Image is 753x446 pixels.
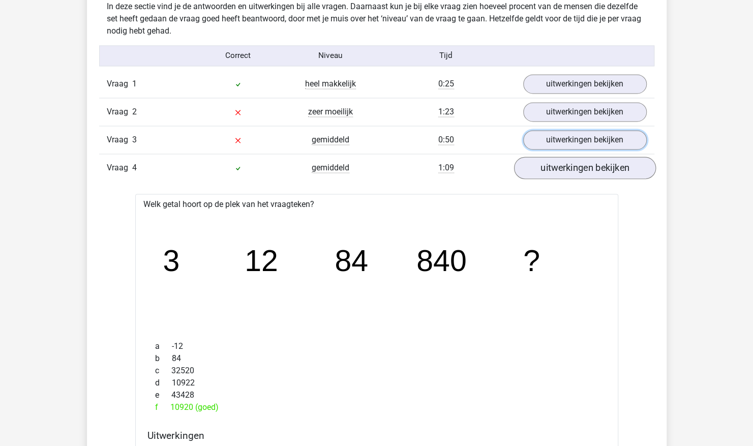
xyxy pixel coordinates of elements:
[163,244,179,278] tspan: 3
[192,50,284,62] div: Correct
[147,352,606,364] div: 84
[155,340,172,352] span: a
[523,102,647,122] a: uitwerkingen bekijken
[245,244,278,278] tspan: 12
[107,162,132,174] span: Vraag
[132,107,137,116] span: 2
[155,389,171,401] span: e
[523,74,647,94] a: uitwerkingen bekijken
[523,130,647,150] a: uitwerkingen bekijken
[438,135,454,145] span: 0:50
[284,50,377,62] div: Niveau
[312,163,349,173] span: gemiddeld
[155,401,170,413] span: f
[107,78,132,90] span: Vraag
[132,163,137,172] span: 4
[335,244,368,278] tspan: 84
[514,157,655,180] a: uitwerkingen bekijken
[147,389,606,401] div: 43428
[416,244,467,278] tspan: 840
[147,376,606,389] div: 10922
[523,244,540,278] tspan: ?
[107,134,132,146] span: Vraag
[155,376,172,389] span: d
[147,401,606,413] div: 10920 (goed)
[132,135,137,144] span: 3
[155,364,171,376] span: c
[376,50,515,62] div: Tijd
[438,163,454,173] span: 1:09
[438,79,454,89] span: 0:25
[312,135,349,145] span: gemiddeld
[438,107,454,117] span: 1:23
[107,106,132,118] span: Vraag
[132,79,137,88] span: 1
[147,364,606,376] div: 32520
[99,1,654,37] div: In deze sectie vind je de antwoorden en uitwerkingen bij alle vragen. Daarnaast kun je bij elke v...
[155,352,172,364] span: b
[147,429,606,441] h4: Uitwerkingen
[147,340,606,352] div: -12
[305,79,356,89] span: heel makkelijk
[308,107,353,117] span: zeer moeilijk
